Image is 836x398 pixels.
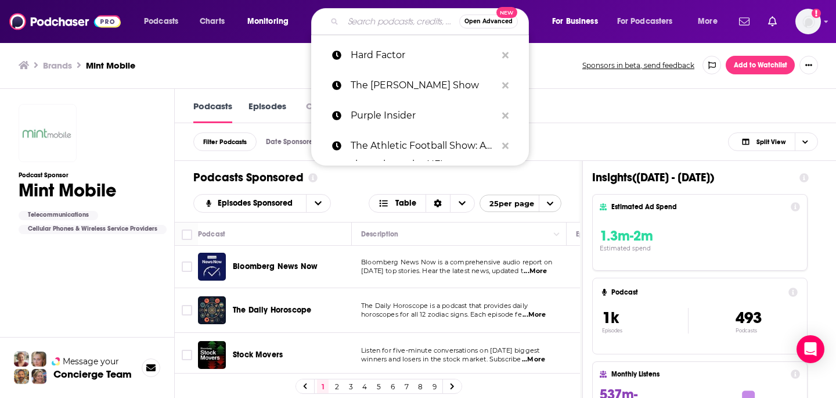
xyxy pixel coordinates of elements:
button: Open AdvancedNew [459,15,518,28]
img: Stock Movers [198,341,226,369]
span: Toggle select row [182,261,192,272]
span: Table [395,199,416,207]
span: Filter Podcasts [203,139,247,145]
span: 493 [736,308,762,328]
p: Purple Insider [351,101,496,131]
a: Episodes [248,100,286,123]
a: Purple Insider [311,101,529,131]
span: Logged in as brookecarr [795,9,821,34]
span: Message your [63,356,119,367]
img: Barbara Profile [31,369,46,384]
a: The Daily Horoscope [198,296,226,324]
button: open menu [690,12,732,31]
a: 4 [359,379,370,393]
button: open menu [610,12,690,31]
h4: Date Sponsored [266,138,318,146]
a: 3 [345,379,356,393]
span: winners and losers in the stock market. Subscribe [361,355,521,363]
h3: Concierge Team [53,368,132,380]
a: Contacts [302,100,348,123]
p: Episodes [602,328,688,334]
div: Telecommunications [19,211,98,220]
span: More [698,13,718,30]
div: Sort Direction [426,195,450,212]
span: Podcasts [144,13,178,30]
img: Sydney Profile [14,352,29,367]
span: New [496,7,517,18]
a: Charts [192,12,232,31]
h4: Estimated spend [600,245,669,252]
p: Hard Factor [351,40,496,70]
img: Jon Profile [14,369,29,384]
div: Podcast [198,227,225,241]
button: Sponsors in beta, send feedback [579,60,698,70]
a: 1 [317,379,329,393]
div: Description [361,227,398,241]
span: Toggle select row [182,305,192,315]
div: Cellular Phones & Wireless Service Providers [19,225,167,234]
button: open menu [194,199,306,207]
div: Episodes Sponsored [576,227,642,241]
a: Hard Factor [311,40,529,70]
button: open menu [239,12,304,31]
span: The Daily Horoscope is a podcast that provides daily [361,302,528,310]
span: Charts [200,13,225,30]
button: open menu [306,195,330,212]
p: The Matt Walsh Show [351,70,496,101]
div: Search podcasts, credits, & more... [322,8,540,35]
span: For Business [552,13,598,30]
a: The Daily Horoscope [233,304,311,316]
p: Podcasts [736,328,762,334]
div: Open Intercom Messenger [797,335,824,363]
button: Add to Watchlist [726,56,795,74]
img: Mint Mobile logo [19,104,77,162]
h2: Choose List sort [193,194,353,213]
button: open menu [544,12,612,31]
h1: Podcasts Sponsored [193,170,304,185]
p: The Athletic Football Show: A show about the NFL [351,131,496,161]
button: open menu [136,12,193,31]
a: Stock Movers [233,349,283,361]
span: Open Advanced [464,19,513,24]
a: Show notifications dropdown [734,12,754,31]
span: Split View [756,139,785,145]
span: For Podcasters [617,13,673,30]
img: Jules Profile [31,352,46,367]
h4: Monthly Listens [611,370,785,378]
span: Bloomberg News Now is a comprehensive audio report on [361,258,552,266]
h3: Mint Mobile [86,60,135,71]
span: ...More [524,267,547,276]
span: 25 per page [480,195,534,213]
h4: Podcast [611,288,784,296]
a: The [PERSON_NAME] Show [311,70,529,101]
span: ...More [522,310,546,320]
a: Brands [43,60,72,71]
span: The Daily Horoscope [233,305,311,315]
a: 7 [401,379,412,393]
span: 1.3m-2m [600,227,653,245]
span: Bloomberg News Now [233,261,318,271]
a: Podcasts [193,100,232,123]
a: Show notifications dropdown [763,12,781,31]
a: 5 [373,379,384,393]
h1: Insights [592,170,790,185]
button: open menu [480,195,561,212]
img: Bloomberg News Now [198,253,226,281]
img: Podchaser - Follow, Share and Rate Podcasts [9,10,121,33]
button: Column Actions [550,228,564,242]
button: Choose View [369,194,475,213]
a: 6 [387,379,398,393]
button: Choose View [728,132,818,151]
button: Show profile menu [795,9,821,34]
button: Filter Podcasts [193,132,257,151]
span: Listen for five-minute conversations on [DATE] biggest [361,346,539,354]
span: 1k [602,308,619,328]
a: 2 [331,379,343,393]
span: horoscopes for all 12 zodiac signs. Each episode fe [361,310,522,318]
input: Search podcasts, credits, & more... [343,12,459,31]
img: User Profile [795,9,821,34]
